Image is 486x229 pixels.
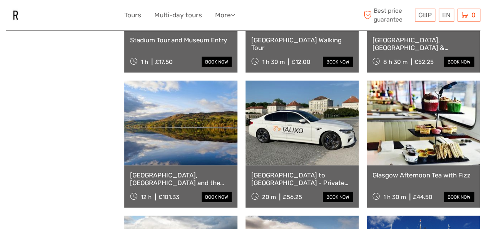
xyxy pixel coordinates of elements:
a: book now [202,57,232,67]
div: £12.00 [292,59,311,65]
span: GBP [418,11,432,19]
span: 20 m [262,194,276,201]
div: £56.25 [283,194,302,201]
img: Revolver Hostel [6,6,25,25]
a: [GEOGRAPHIC_DATA], [GEOGRAPHIC_DATA] & [GEOGRAPHIC_DATA] from [GEOGRAPHIC_DATA] [372,36,474,52]
a: book now [323,192,353,202]
span: 1 h [141,59,148,65]
a: More [215,10,235,21]
a: [GEOGRAPHIC_DATA], [GEOGRAPHIC_DATA] and the Highlands Small-Group Day Tour from [GEOGRAPHIC_DATA] [130,171,232,187]
span: 0 [470,11,477,19]
div: EN [439,9,454,22]
span: 1 h 30 m [262,59,285,65]
span: 1 h 30 m [383,194,406,201]
p: We're away right now. Please check back later! [11,13,87,20]
div: £52.25 [414,59,434,65]
a: book now [444,57,474,67]
a: Glasgow Afternoon Tea with Fizz [372,171,474,179]
button: Open LiveChat chat widget [89,12,98,21]
a: Multi-day tours [154,10,202,21]
a: book now [444,192,474,202]
div: £44.50 [413,194,433,201]
a: book now [202,192,232,202]
a: book now [323,57,353,67]
a: Stadium Tour and Museum Entry [130,36,232,44]
div: £101.33 [159,194,179,201]
span: 12 h [141,194,152,201]
a: [GEOGRAPHIC_DATA] to [GEOGRAPHIC_DATA] - Private Transfer [251,171,353,187]
div: £17.50 [155,59,173,65]
a: Tours [124,10,141,21]
span: Best price guarantee [362,7,413,23]
a: [GEOGRAPHIC_DATA] Walking Tour [251,36,353,52]
span: 8 h 30 m [383,59,408,65]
